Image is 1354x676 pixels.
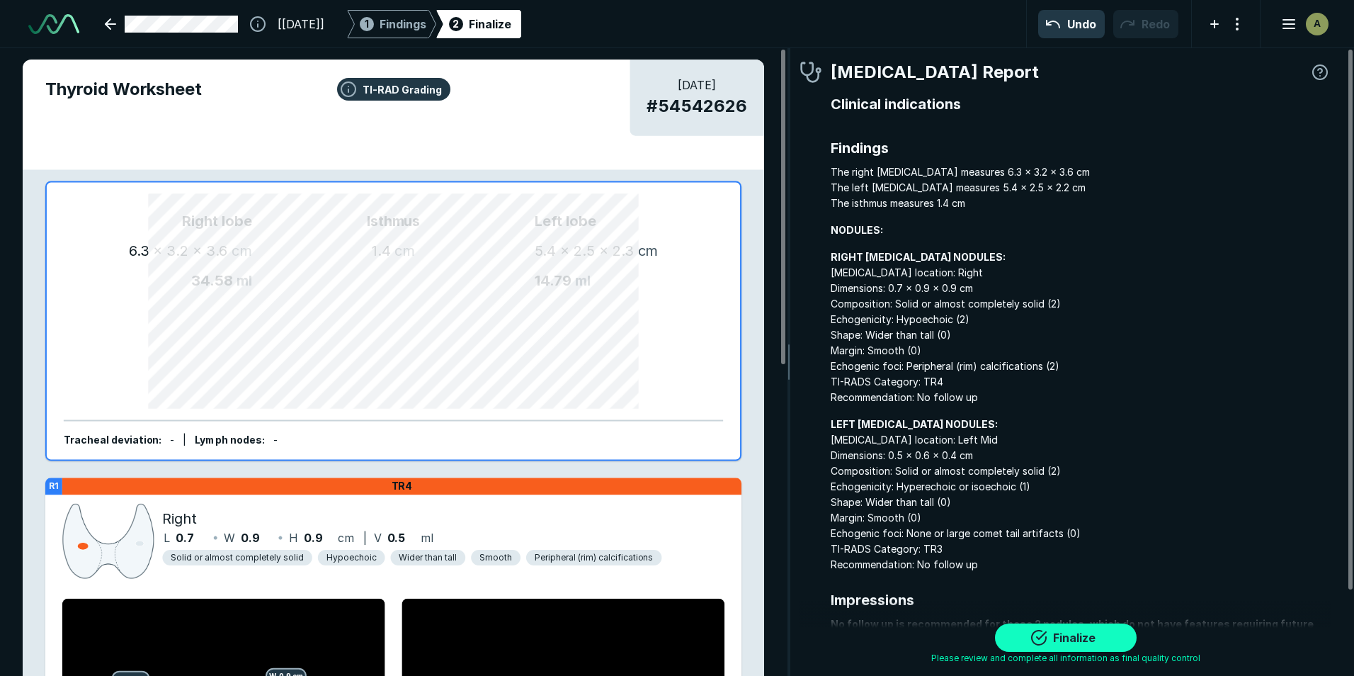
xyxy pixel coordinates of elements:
span: # 54542626 [647,94,747,119]
span: Left lobe [535,210,706,232]
span: [MEDICAL_DATA] location: Right Dimensions: 0.7 x 0.9 x 0.9 cm Composition: Solid or almost comple... [831,249,1331,405]
span: Smooth [479,551,512,564]
span: Hypoechoic [326,551,377,564]
span: 34.58 [191,272,233,289]
span: Wider than tall [399,551,457,564]
img: See-Mode Logo [28,14,79,34]
span: [[DATE]] [278,16,324,33]
div: - [170,432,174,448]
span: Right lobe [81,210,252,232]
span: Solid or almost completely solid [171,551,303,564]
span: Thyroid Worksheet [45,77,741,102]
span: - [273,434,278,446]
button: avatar-name [1272,10,1331,38]
button: Undo [1038,10,1105,38]
strong: RIGHT [MEDICAL_DATA] NODULES: [831,251,1006,263]
div: 2Finalize [436,10,521,38]
span: Isthmus [252,210,535,232]
span: 2 [453,16,459,31]
span: cm [638,242,659,259]
span: 0.5 [387,529,406,546]
div: | [183,432,186,448]
span: The right [MEDICAL_DATA] measures 6.3 x 3.2 x 3.6 cm The left [MEDICAL_DATA] measures 5.4 x 2.5 x... [831,164,1331,211]
span: H [289,529,298,546]
strong: R1 [49,480,59,491]
div: 1Findings [347,10,436,38]
strong: LEFT [MEDICAL_DATA] NODULES: [831,418,998,430]
strong: NODULES: [831,224,883,236]
span: [MEDICAL_DATA] Report [831,60,1039,85]
span: Findings [380,16,426,33]
span: ml [575,272,591,289]
span: [DATE] [647,77,747,94]
span: ml [421,529,433,546]
span: cm [232,242,252,259]
span: Right [162,508,197,529]
span: Lymph nodes : [195,434,265,446]
a: See-Mode Logo [23,9,85,40]
span: 6.3 x 3.2 x 3.6 [129,242,228,259]
span: 0.9 [304,529,323,546]
span: Peripheral (rim) calcifications [535,551,654,564]
span: 5.4 x 2.5 x 2.3 [535,242,634,259]
span: 1.4 [372,242,391,259]
button: Finalize [995,624,1137,652]
span: 0.9 [241,529,260,546]
span: L [164,529,170,546]
button: Redo [1113,10,1178,38]
span: [MEDICAL_DATA] location: Left Mid Dimensions: 0.5 x 0.6 x 0.4 cm Composition: Solid or almost com... [831,417,1331,573]
span: W [224,529,235,546]
span: cm [394,242,415,259]
div: avatar-name [1306,13,1329,35]
span: | [363,531,367,545]
span: Please review and complete all information as final quality control [931,652,1200,665]
span: Findings [831,137,1331,159]
div: Finalize [469,16,511,33]
img: 80mZHFAAAABklEQVQDAOQ5KWta40QlAAAAAElFTkSuQmCC [62,500,154,582]
span: 14.79 [535,272,571,289]
button: TI-RAD Grading [337,78,450,101]
span: Tracheal deviation : [64,434,162,446]
span: Clinical indications [831,94,1331,115]
span: V [374,529,382,546]
span: 1 [365,16,369,31]
span: Impressions [831,590,1331,611]
span: cm [338,529,354,546]
span: TR4 [392,480,413,492]
span: ml [237,272,252,289]
span: 0.7 [176,529,194,546]
span: A [1314,16,1321,31]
